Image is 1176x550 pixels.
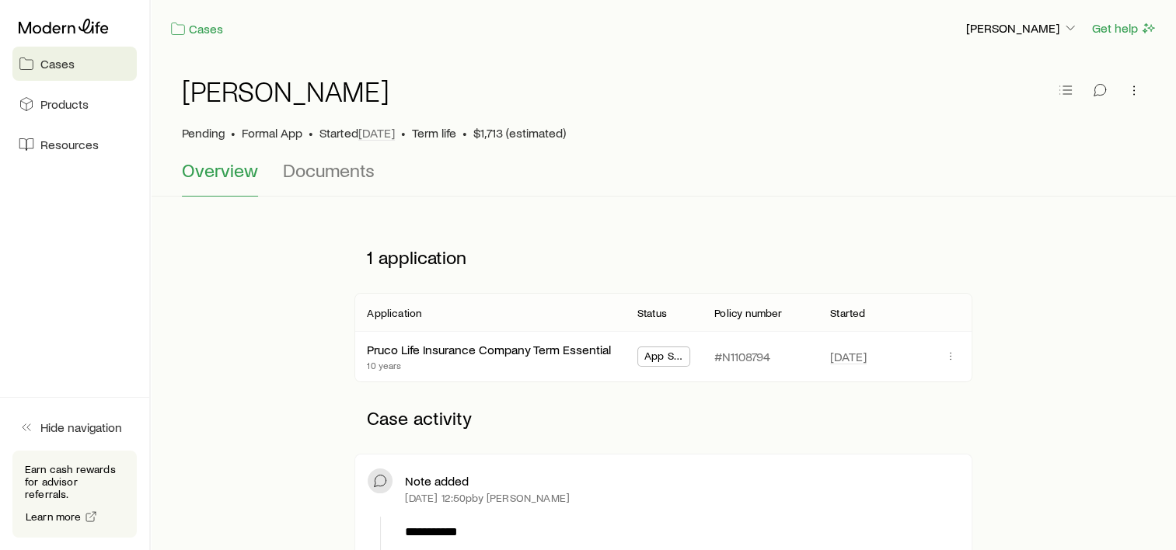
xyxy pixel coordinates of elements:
span: Formal App [242,125,302,141]
span: Cases [40,56,75,71]
p: Application [367,307,421,319]
span: • [309,125,313,141]
p: Status [637,307,667,319]
span: [DATE] [830,349,867,364]
span: Overview [182,159,258,181]
span: Products [40,96,89,112]
a: Products [12,87,137,121]
p: 10 years [367,359,611,371]
span: • [462,125,467,141]
div: Case details tabs [182,159,1145,197]
span: Documents [283,159,375,181]
button: [PERSON_NAME] [965,19,1079,38]
a: Cases [169,20,224,38]
p: #N1108794 [714,349,770,364]
p: Started [830,307,865,319]
a: Pruco Life Insurance Company Term Essential [367,342,611,357]
span: Resources [40,137,99,152]
span: [DATE] [358,125,395,141]
span: $1,713 (estimated) [473,125,566,141]
h1: [PERSON_NAME] [182,75,389,106]
p: Earn cash rewards for advisor referrals. [25,463,124,500]
span: Learn more [26,511,82,522]
button: Get help [1091,19,1157,37]
p: Started [319,125,395,141]
a: Resources [12,127,137,162]
span: Hide navigation [40,419,122,435]
a: Cases [12,47,137,81]
div: Earn cash rewards for advisor referrals.Learn more [12,451,137,538]
p: [PERSON_NAME] [966,20,1078,36]
span: • [401,125,406,141]
p: 1 application [354,234,972,280]
div: Pruco Life Insurance Company Term Essential [367,342,611,358]
button: Hide navigation [12,410,137,444]
span: Term life [412,125,456,141]
p: Pending [182,125,225,141]
p: Policy number [714,307,782,319]
p: [DATE] 12:50p by [PERSON_NAME] [405,492,570,504]
p: Note added [405,473,469,489]
p: Case activity [354,395,972,441]
span: App Submitted [644,350,683,366]
span: • [231,125,236,141]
